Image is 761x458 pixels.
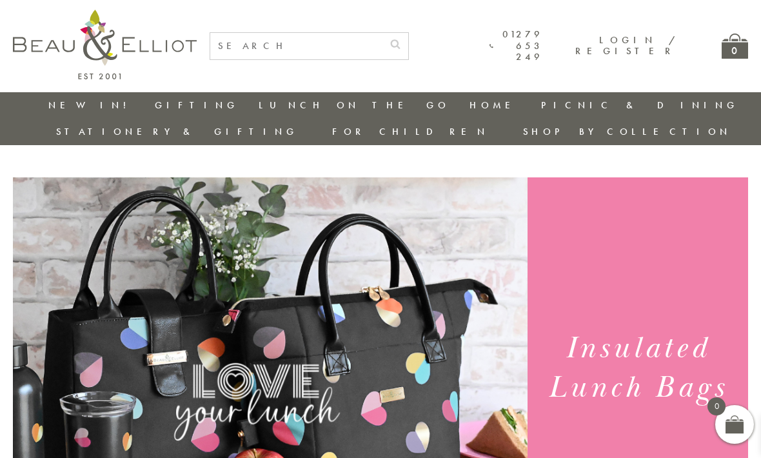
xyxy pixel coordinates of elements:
a: Login / Register [575,34,677,57]
img: logo [13,10,197,79]
a: Gifting [155,99,239,112]
a: New in! [48,99,135,112]
h1: Insulated Lunch Bags [539,329,737,408]
a: Stationery & Gifting [56,125,298,138]
input: SEARCH [210,33,382,59]
a: Shop by collection [523,125,731,138]
a: Lunch On The Go [259,99,450,112]
a: 01279 653 249 [489,29,543,63]
a: For Children [332,125,489,138]
a: 0 [722,34,748,59]
a: Picnic & Dining [541,99,738,112]
a: Home [469,99,521,112]
span: 0 [707,397,726,415]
